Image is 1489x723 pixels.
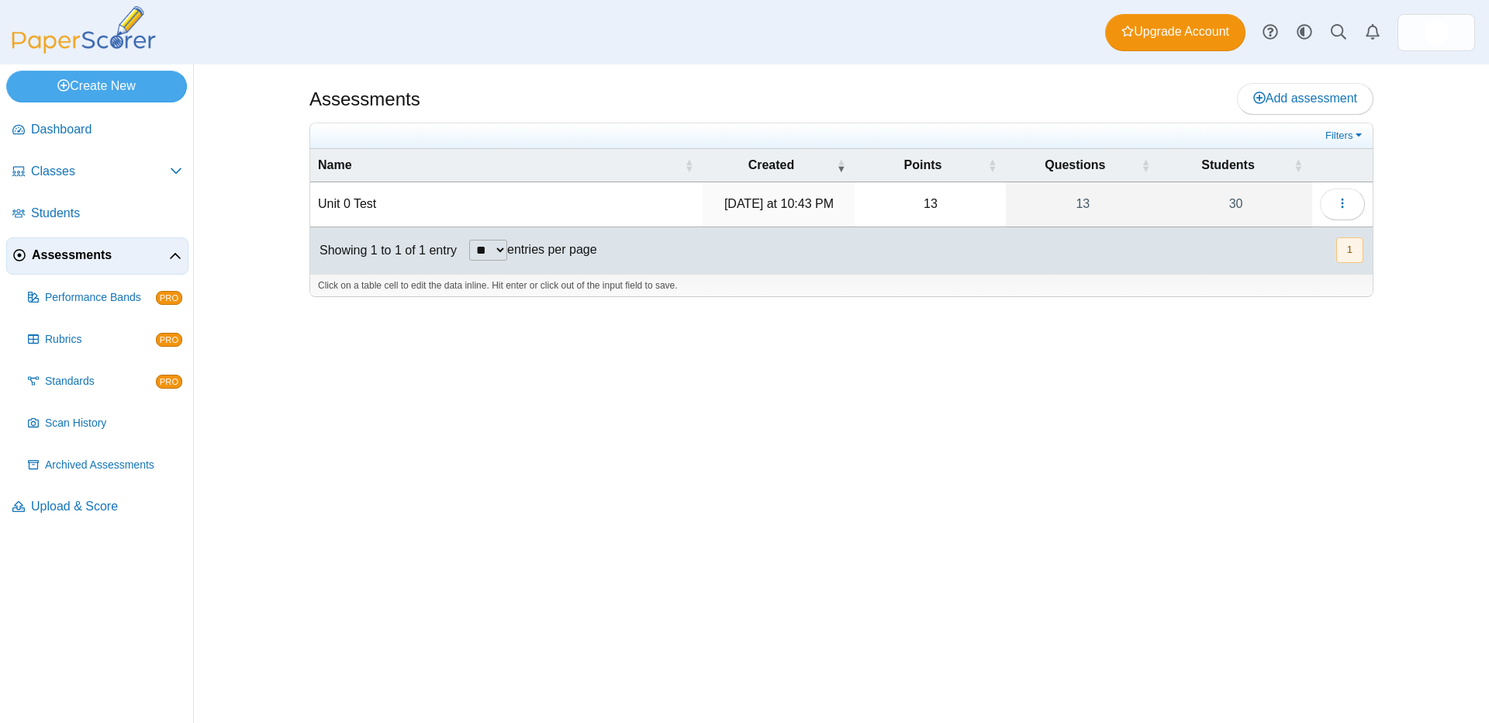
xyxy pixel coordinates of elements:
span: Points : Activate to sort [987,149,997,182]
a: Create New [6,71,187,102]
h1: Assessments [309,86,420,112]
a: Rubrics PRO [22,321,188,358]
time: Aug 27, 2025 at 10:43 PM [724,197,834,210]
a: Assessments [6,237,188,275]
span: Students [31,205,182,222]
a: Upgrade Account [1105,14,1245,51]
img: ps.uFc3u4uwrlKcDdGV [1424,20,1449,45]
span: Upload & Score [31,498,182,515]
a: Dashboard [6,112,188,149]
span: Created [748,158,795,171]
span: Name [318,158,352,171]
span: Archived Assessments [45,458,182,473]
a: Archived Assessments [22,447,188,484]
nav: pagination [1335,237,1363,263]
a: PaperScorer [6,43,161,56]
span: Students : Activate to sort [1294,149,1303,182]
div: Showing 1 to 1 of 1 entry [310,227,457,274]
a: Students [6,195,188,233]
div: Click on a table cell to edit the data inline. Hit enter or click out of the input field to save. [310,274,1373,297]
span: Ken Marushige [1424,20,1449,45]
a: Standards PRO [22,363,188,400]
span: Classes [31,163,170,180]
img: PaperScorer [6,6,161,54]
span: Rubrics [45,332,156,348]
a: ps.uFc3u4uwrlKcDdGV [1397,14,1475,51]
span: Questions : Activate to sort [1141,149,1150,182]
span: Scan History [45,416,182,431]
span: Dashboard [31,121,182,138]
a: Upload & Score [6,489,188,526]
a: Filters [1321,128,1369,144]
a: Scan History [22,405,188,442]
a: Performance Bands PRO [22,279,188,317]
td: 13 [855,182,1006,227]
label: entries per page [507,243,597,256]
span: Name : Activate to sort [684,149,693,182]
span: Points [904,158,942,171]
a: 30 [1159,182,1312,226]
span: Add assessment [1253,92,1357,105]
span: Assessments [32,247,169,264]
button: 1 [1336,237,1363,263]
span: Upgrade Account [1121,23,1229,40]
span: PRO [156,375,182,389]
a: 13 [1006,182,1159,226]
span: Created : Activate to remove sorting [836,149,845,182]
a: Classes [6,154,188,191]
span: PRO [156,291,182,305]
a: Add assessment [1237,83,1373,114]
span: Standards [45,374,156,389]
td: Unit 0 Test [310,182,703,227]
span: PRO [156,333,182,347]
span: Questions [1045,158,1105,171]
span: Students [1201,158,1254,171]
span: Performance Bands [45,290,156,306]
a: Alerts [1356,16,1390,50]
